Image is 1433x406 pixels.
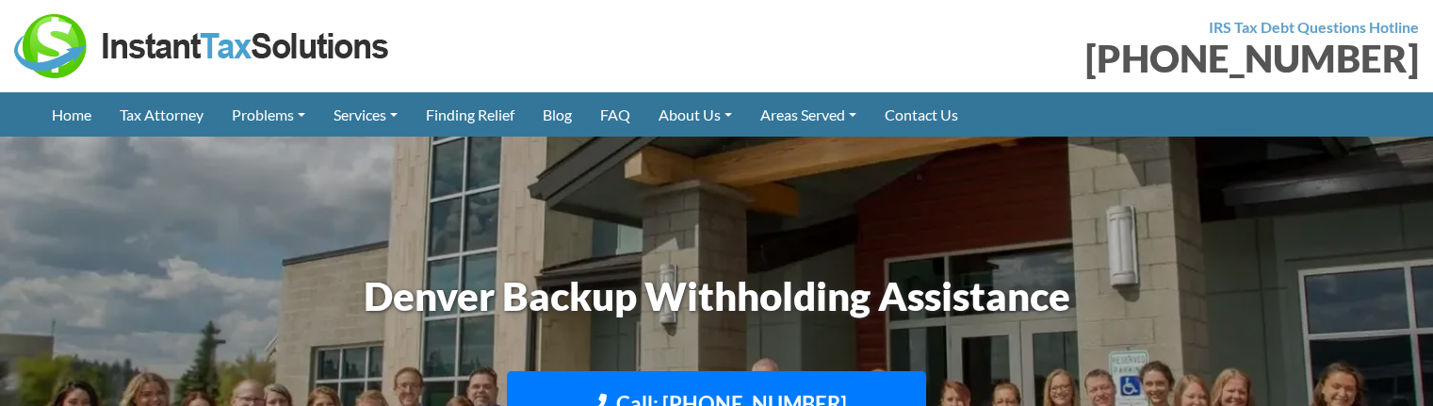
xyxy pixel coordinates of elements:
[1209,18,1419,36] strong: IRS Tax Debt Questions Hotline
[106,92,218,137] a: Tax Attorney
[644,92,746,137] a: About Us
[218,92,319,137] a: Problems
[586,92,644,137] a: FAQ
[871,92,972,137] a: Contact Us
[412,92,529,137] a: Finding Relief
[14,35,391,53] a: Instant Tax Solutions Logo
[38,92,106,137] a: Home
[746,92,871,137] a: Areas Served
[731,40,1420,77] div: [PHONE_NUMBER]
[319,92,412,137] a: Services
[14,14,391,78] img: Instant Tax Solutions Logo
[194,268,1240,324] h1: Denver Backup Withholding Assistance
[529,92,586,137] a: Blog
